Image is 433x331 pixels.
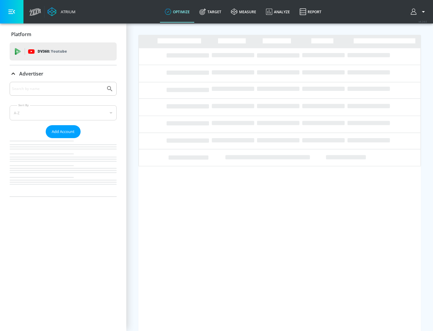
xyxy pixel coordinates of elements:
p: Platform [11,31,31,38]
p: Advertiser [19,70,43,77]
div: DV360: Youtube [10,42,117,60]
div: Advertiser [10,65,117,82]
span: Add Account [52,128,75,135]
div: A-Z [10,105,117,120]
a: Target [195,1,226,23]
p: Youtube [51,48,67,54]
a: Atrium [48,7,75,16]
p: DV360: [38,48,67,55]
input: Search by name [12,85,103,93]
nav: list of Advertiser [10,138,117,196]
div: Advertiser [10,82,117,196]
a: optimize [160,1,195,23]
div: Platform [10,26,117,43]
span: v 4.24.0 [419,20,427,23]
a: measure [226,1,261,23]
button: Add Account [46,125,81,138]
a: Report [295,1,326,23]
label: Sort By [17,103,30,107]
a: Analyze [261,1,295,23]
div: Atrium [58,9,75,14]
